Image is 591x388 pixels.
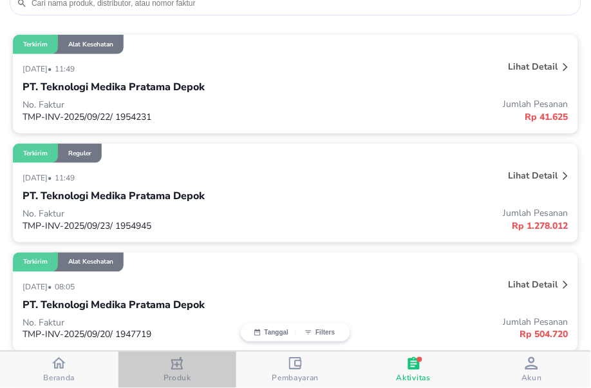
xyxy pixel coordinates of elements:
p: Terkirim [23,258,48,267]
p: Alat Kesehatan [68,258,113,267]
p: Terkirim [23,149,48,158]
p: Jumlah Pesanan [295,98,568,110]
p: No. Faktur [23,316,295,329]
p: Reguler [68,149,91,158]
p: PT. Teknologi Medika Pratama Depok [23,297,205,313]
button: Pembayaran [236,352,355,388]
p: 11:49 [55,173,78,183]
span: Aktivitas [397,373,431,383]
p: No. Faktur [23,208,295,220]
p: Jumlah Pesanan [295,207,568,219]
p: No. Faktur [23,99,295,111]
p: [DATE] • [23,173,55,183]
p: Rp 1.278.012 [295,219,568,233]
button: Tanggal [247,329,295,336]
button: Filters [295,329,344,336]
p: 11:49 [55,64,78,74]
button: Akun [473,352,591,388]
button: Aktivitas [355,352,473,388]
p: [DATE] • [23,64,55,74]
span: Produk [164,373,191,383]
p: Rp 41.625 [295,110,568,124]
p: TMP-INV-2025/09/23/ 1954945 [23,220,295,232]
p: Alat Kesehatan [68,40,113,49]
p: PT. Teknologi Medika Pratama Depok [23,79,205,95]
span: Pembayaran [272,373,319,383]
p: [DATE] • [23,282,55,292]
span: Akun [521,373,542,383]
p: TMP-INV-2025/09/22/ 1954231 [23,111,295,123]
span: Beranda [43,373,75,383]
p: PT. Teknologi Medika Pratama Depok [23,188,205,204]
button: Produk [118,352,237,388]
p: Lihat detail [509,278,558,291]
p: Jumlah Pesanan [295,316,568,328]
p: Lihat detail [509,170,558,182]
p: 08:05 [55,282,78,292]
p: Lihat detail [509,61,558,73]
p: Terkirim [23,40,48,49]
